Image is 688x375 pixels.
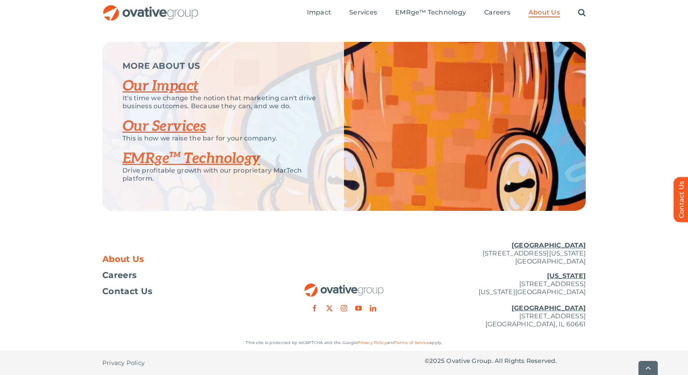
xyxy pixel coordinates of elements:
[370,305,376,311] a: linkedin
[102,359,145,367] span: Privacy Policy
[102,287,263,295] a: Contact Us
[349,8,377,17] a: Services
[512,241,586,249] u: [GEOGRAPHIC_DATA]
[326,305,333,311] a: twitter
[102,255,263,263] a: About Us
[122,62,324,70] p: MORE ABOUT US
[484,8,510,17] a: Careers
[102,271,137,279] span: Careers
[122,94,324,110] p: It's time we change the notion that marketing can't drive business outcomes. Because they can, an...
[102,255,144,263] span: About Us
[102,351,145,375] a: Privacy Policy
[102,271,263,279] a: Careers
[122,134,324,142] p: This is how we raise the bar for your company.
[355,305,362,311] a: youtube
[102,255,263,295] nav: Footer Menu
[425,241,586,266] p: [STREET_ADDRESS][US_STATE] [GEOGRAPHIC_DATA]
[122,167,324,183] p: Drive profitable growth with our proprietary MarTech platform.
[528,8,560,17] a: About Us
[311,305,318,311] a: facebook
[429,357,445,365] span: 2025
[102,351,263,375] nav: Footer - Privacy Policy
[512,304,586,312] u: [GEOGRAPHIC_DATA]
[122,77,199,95] a: Our Impact
[395,8,466,17] a: EMRge™ Technology
[102,339,586,347] p: This site is protected by reCAPTCHA and the Google and apply.
[357,340,386,345] a: Privacy Policy
[341,305,347,311] a: instagram
[425,357,586,365] p: © Ovative Group. All Rights Reserved.
[102,287,152,295] span: Contact Us
[307,8,331,17] a: Impact
[547,272,586,280] u: [US_STATE]
[578,8,586,17] a: Search
[122,117,206,135] a: Our Services
[122,150,260,167] a: EMRge™ Technology
[395,340,429,345] a: Terms of Service
[304,282,384,290] a: OG_Full_horizontal_RGB
[425,272,586,328] p: [STREET_ADDRESS] [US_STATE][GEOGRAPHIC_DATA] [STREET_ADDRESS] [GEOGRAPHIC_DATA], IL 60661
[102,4,199,12] a: OG_Full_horizontal_RGB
